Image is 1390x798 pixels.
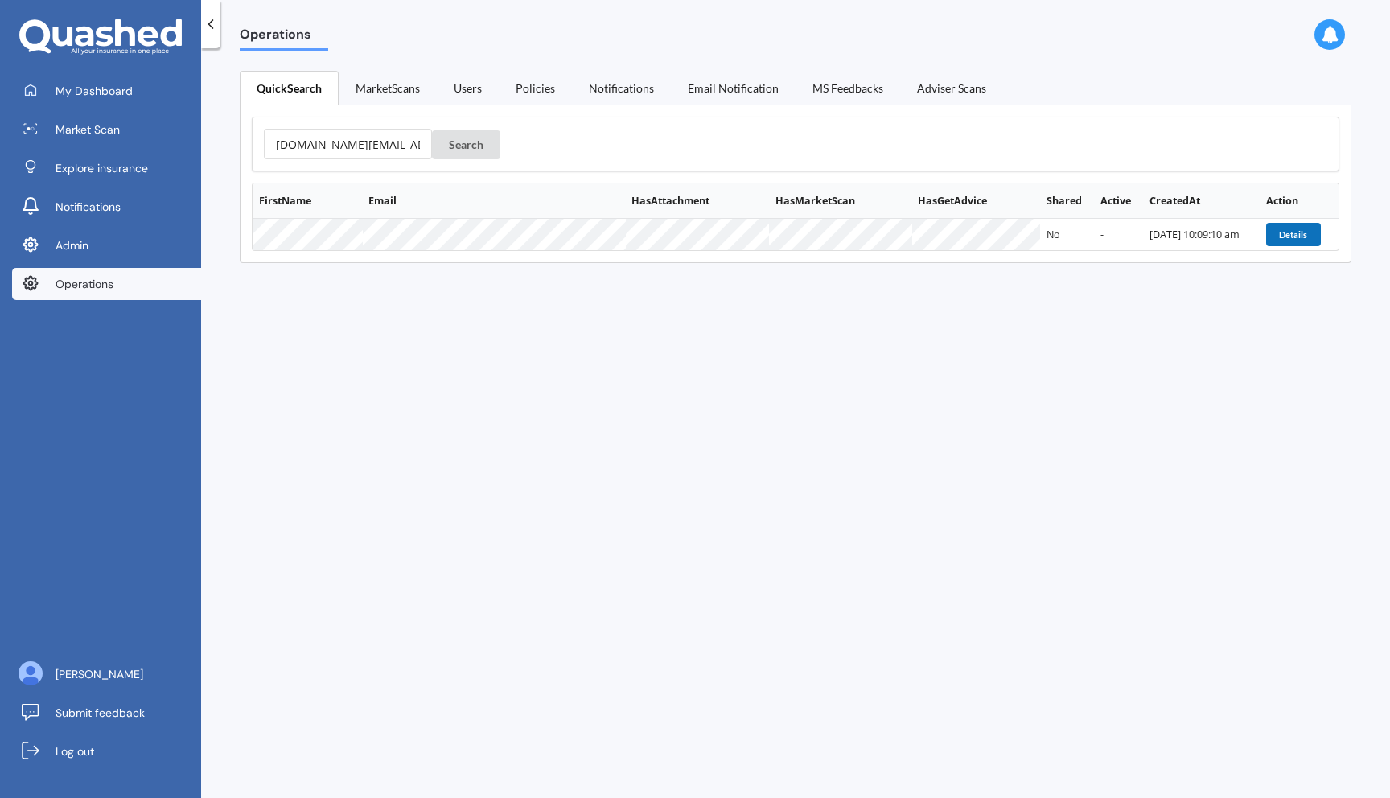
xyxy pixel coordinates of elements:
a: My Dashboard [12,75,201,107]
a: MarketScans [339,71,437,105]
a: Email Notification [671,71,796,105]
img: ALV-UjU6YHOUIM1AGx_4vxbOkaOq-1eqc8a3URkVIJkc_iWYmQ98kTe7fc9QMVOBV43MoXmOPfWPN7JjnmUwLuIGKVePaQgPQ... [19,661,43,685]
td: [DATE] 10:09:10 am [1143,219,1260,249]
a: Admin [12,229,201,261]
a: Notifications [12,191,201,223]
th: Email [363,183,626,219]
a: Explore insurance [12,152,201,184]
a: MS Feedbacks [796,71,900,105]
span: Explore insurance [56,160,148,176]
a: Market Scan [12,113,201,146]
a: Notifications [572,71,671,105]
span: Submit feedback [56,705,145,721]
span: Market Scan [56,121,120,138]
th: HasMarketScan [769,183,912,219]
th: CreatedAt [1143,183,1260,219]
span: Operations [240,27,328,48]
input: Type email to search... [264,129,432,159]
a: QuickSearch [240,71,339,105]
span: My Dashboard [56,83,133,99]
span: Log out [56,743,94,759]
a: [PERSON_NAME] [12,658,201,690]
th: HasGetAdvice [912,183,1041,219]
span: [PERSON_NAME] [56,666,143,682]
button: Search [432,130,500,159]
th: HasAttachment [626,183,769,219]
a: Operations [12,268,201,300]
td: No [1040,219,1094,249]
a: Users [437,71,499,105]
td: - [1095,219,1144,249]
a: Adviser Scans [900,71,1003,105]
button: Details [1266,223,1321,245]
a: Log out [12,735,201,767]
a: Details [1266,228,1323,241]
a: Policies [499,71,572,105]
th: Active [1095,183,1144,219]
th: FirstName [253,183,363,219]
a: Submit feedback [12,697,201,729]
span: Admin [56,237,88,253]
th: Action [1260,183,1339,219]
th: Shared [1040,183,1094,219]
span: Notifications [56,199,121,215]
span: Operations [56,276,113,292]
